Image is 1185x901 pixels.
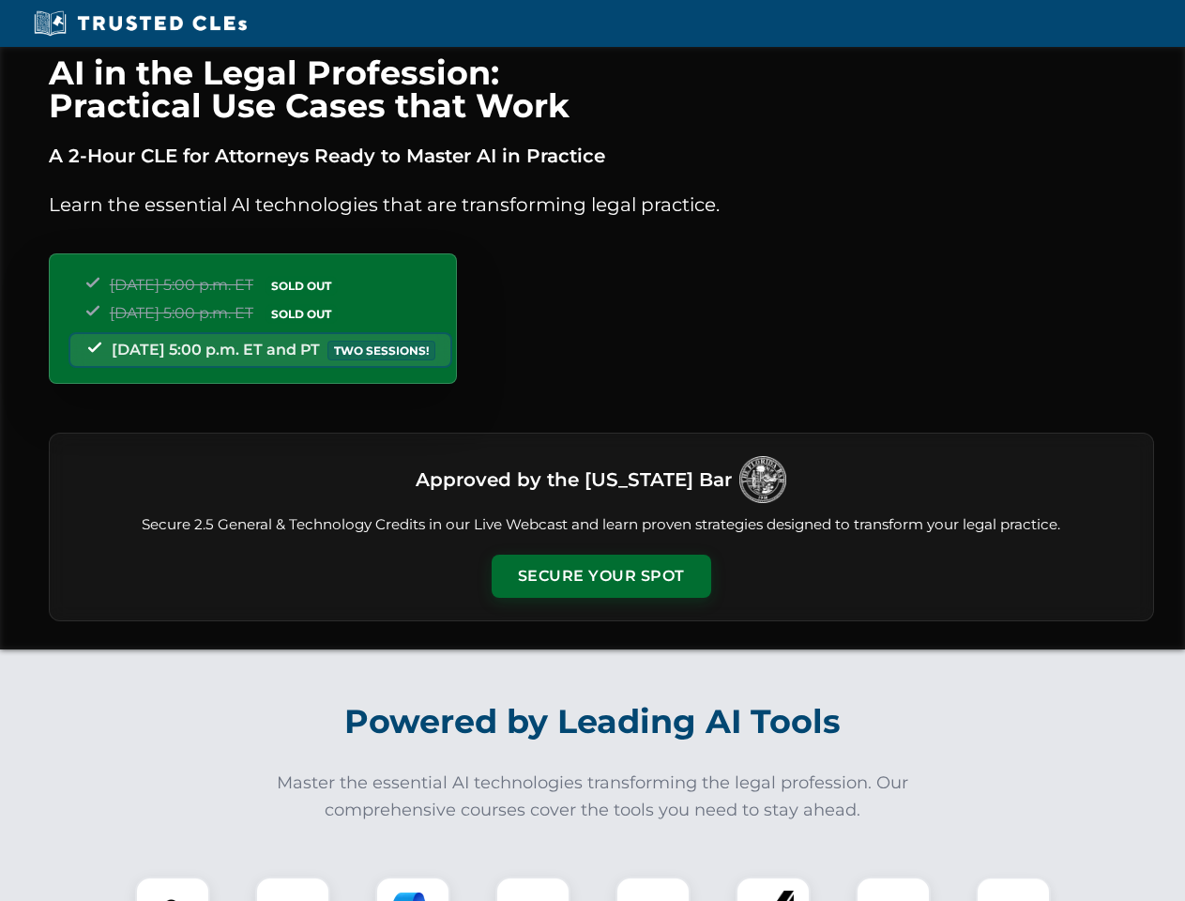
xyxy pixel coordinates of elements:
button: Secure Your Spot [492,555,711,598]
p: Learn the essential AI technologies that are transforming legal practice. [49,190,1154,220]
p: Secure 2.5 General & Technology Credits in our Live Webcast and learn proven strategies designed ... [72,514,1131,536]
h2: Powered by Leading AI Tools [73,689,1113,755]
p: Master the essential AI technologies transforming the legal profession. Our comprehensive courses... [265,770,921,824]
p: A 2-Hour CLE for Attorneys Ready to Master AI in Practice [49,141,1154,171]
span: [DATE] 5:00 p.m. ET [110,276,253,294]
img: Trusted CLEs [28,9,252,38]
span: SOLD OUT [265,276,338,296]
h1: AI in the Legal Profession: Practical Use Cases that Work [49,56,1154,122]
h3: Approved by the [US_STATE] Bar [416,463,732,496]
span: [DATE] 5:00 p.m. ET [110,304,253,322]
img: Logo [739,456,786,503]
span: SOLD OUT [265,304,338,324]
